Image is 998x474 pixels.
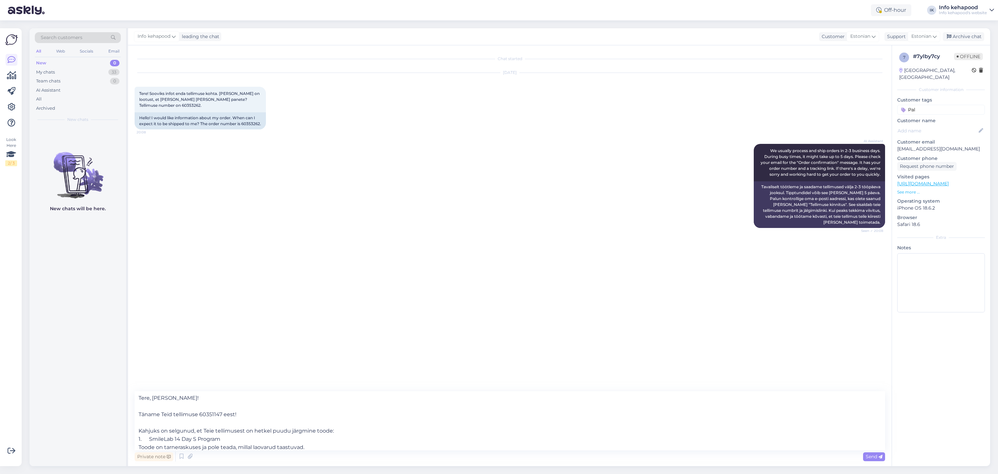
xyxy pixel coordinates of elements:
[135,56,885,62] div: Chat started
[897,221,985,228] p: Safari 18.6
[897,181,949,187] a: [URL][DOMAIN_NAME]
[50,205,106,212] p: New chats will be here.
[30,140,126,199] img: No chats
[135,391,885,450] textarea: Tere, [PERSON_NAME]! Täname Teid tellimuse 60351147 eest! Kahjuks on selgunud, et Teie tellimuses...
[897,205,985,212] p: iPhone OS 18.6.2
[754,181,885,228] div: Tavaliselt töötleme ja saadame tellimused välja 2-3 tööpäeva jooksul. Tipptundidel võib see [PERS...
[761,148,881,177] span: We usually process and ship orders in 2-3 business days. During busy times, it might take up to 5...
[36,69,55,76] div: My chats
[41,34,82,41] span: Search customers
[108,69,119,76] div: 33
[36,105,55,112] div: Archived
[107,47,121,56] div: Email
[850,33,870,40] span: Estonian
[954,53,983,60] span: Offline
[135,452,173,461] div: Private note
[179,33,219,40] div: leading the chat
[897,105,985,115] input: Add a tag
[911,33,931,40] span: Estonian
[927,6,936,15] div: IK
[884,33,906,40] div: Support
[939,5,987,10] div: Info kehapood
[36,87,60,94] div: AI Assistant
[137,130,161,135] span: 20:08
[36,78,60,84] div: Team chats
[866,454,882,460] span: Send
[5,160,17,166] div: 2 / 3
[899,67,972,81] div: [GEOGRAPHIC_DATA], [GEOGRAPHIC_DATA]
[138,33,170,40] span: Info kehapood
[78,47,95,56] div: Socials
[897,198,985,205] p: Operating system
[897,117,985,124] p: Customer name
[110,60,119,66] div: 0
[913,53,954,60] div: # 7ylby7cy
[897,87,985,93] div: Customer information
[819,33,845,40] div: Customer
[5,34,18,46] img: Askly Logo
[939,10,987,15] div: Info kehapood's website
[36,96,42,102] div: All
[897,235,985,240] div: Extra
[897,146,985,152] p: [EMAIL_ADDRESS][DOMAIN_NAME]
[36,60,46,66] div: New
[897,189,985,195] p: See more ...
[55,47,66,56] div: Web
[897,155,985,162] p: Customer phone
[943,32,984,41] div: Archive chat
[897,244,985,251] p: Notes
[5,137,17,166] div: Look Here
[139,91,261,108] span: Tere! Sooviks infot enda tellimuse kohta. [PERSON_NAME] on lootust, et [PERSON_NAME] [PERSON_NAME...
[135,112,266,129] div: Hello! I would like information about my order. When can I expect it to be shipped to me? The ord...
[897,162,957,171] div: Request phone number
[898,127,977,134] input: Add name
[897,139,985,146] p: Customer email
[858,139,883,144] span: AI Assistant
[871,4,911,16] div: Off-hour
[135,70,885,76] div: [DATE]
[897,214,985,221] p: Browser
[110,78,119,84] div: 0
[858,228,883,233] span: Seen ✓ 20:08
[35,47,42,56] div: All
[897,173,985,180] p: Visited pages
[939,5,994,15] a: Info kehapoodInfo kehapood's website
[897,97,985,103] p: Customer tags
[67,117,88,123] span: New chats
[903,55,905,60] span: 7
